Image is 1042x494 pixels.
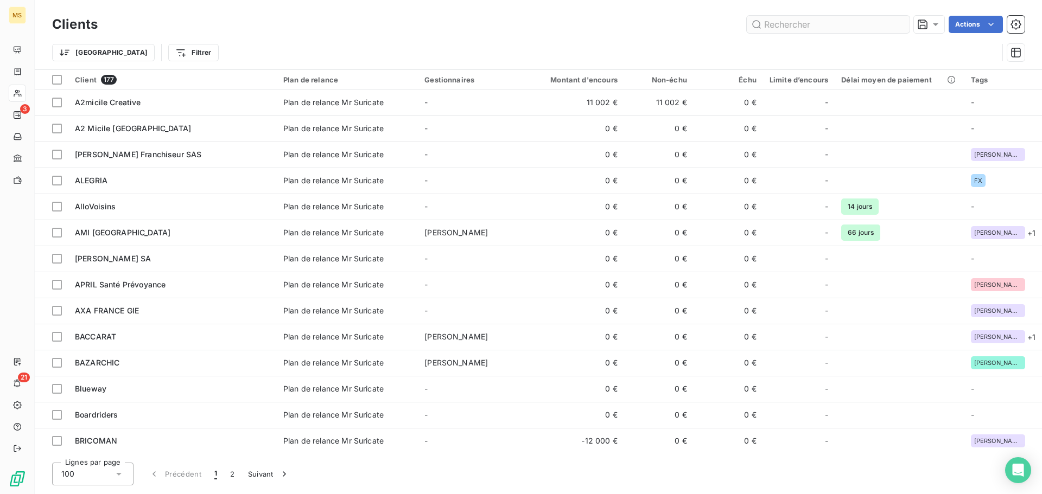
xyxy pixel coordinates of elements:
[694,246,763,272] td: 0 €
[825,123,828,134] span: -
[531,350,624,376] td: 0 €
[531,298,624,324] td: 0 €
[20,104,30,114] span: 3
[631,75,687,84] div: Non-échu
[52,44,155,61] button: [GEOGRAPHIC_DATA]
[825,331,828,342] span: -
[974,438,1022,444] span: [PERSON_NAME]
[283,253,384,264] div: Plan de relance Mr Suricate
[700,75,757,84] div: Échu
[624,246,694,272] td: 0 €
[75,384,106,393] span: Blueway
[694,376,763,402] td: 0 €
[283,409,384,420] div: Plan de relance Mr Suricate
[825,227,828,238] span: -
[974,281,1022,288] span: [PERSON_NAME]
[75,332,116,341] span: BACCARAT
[825,357,828,368] span: -
[971,124,974,133] span: -
[214,469,217,479] span: 1
[825,201,828,212] span: -
[424,150,428,159] span: -
[1027,227,1035,239] span: + 1
[974,177,982,184] span: FX
[694,298,763,324] td: 0 €
[424,124,428,133] span: -
[9,7,26,24] div: MS
[747,16,910,33] input: Rechercher
[283,331,384,342] div: Plan de relance Mr Suricate
[841,75,957,84] div: Délai moyen de paiement
[283,149,384,160] div: Plan de relance Mr Suricate
[694,142,763,168] td: 0 €
[531,116,624,142] td: 0 €
[283,227,384,238] div: Plan de relance Mr Suricate
[531,324,624,350] td: 0 €
[18,373,30,382] span: 21
[974,151,1022,158] span: [PERSON_NAME]
[971,75,1035,84] div: Tags
[694,324,763,350] td: 0 €
[75,176,107,185] span: ALEGRIA
[624,298,694,324] td: 0 €
[283,383,384,394] div: Plan de relance Mr Suricate
[694,89,763,116] td: 0 €
[974,333,1022,340] span: [PERSON_NAME]
[283,175,384,186] div: Plan de relance Mr Suricate
[531,402,624,428] td: 0 €
[825,97,828,108] span: -
[624,116,694,142] td: 0 €
[75,98,141,107] span: A2micile Creative
[531,428,624,454] td: -12 000 €
[841,224,880,241] span: 66 jours
[971,384,974,393] span: -
[971,410,974,419] span: -
[531,168,624,194] td: 0 €
[75,358,119,367] span: BAZARCHIC
[424,384,428,393] span: -
[949,16,1003,33] button: Actions
[825,149,828,160] span: -
[424,202,428,211] span: -
[424,280,428,289] span: -
[208,463,224,485] button: 1
[825,435,828,446] span: -
[424,358,488,367] span: [PERSON_NAME]
[75,75,97,84] span: Client
[224,463,241,485] button: 2
[624,272,694,298] td: 0 €
[531,272,624,298] td: 0 €
[971,98,974,107] span: -
[52,15,98,34] h3: Clients
[61,469,74,479] span: 100
[75,436,117,445] span: BRICOMAN
[75,150,201,159] span: [PERSON_NAME] Franchiseur SAS
[825,253,828,264] span: -
[424,254,428,263] span: -
[841,198,879,215] span: 14 jours
[531,220,624,246] td: 0 €
[624,142,694,168] td: 0 €
[75,228,170,237] span: AMI [GEOGRAPHIC_DATA]
[624,350,694,376] td: 0 €
[424,332,488,341] span: [PERSON_NAME]
[531,246,624,272] td: 0 €
[694,220,763,246] td: 0 €
[101,75,117,85] span: 177
[283,97,384,108] div: Plan de relance Mr Suricate
[624,89,694,116] td: 11 002 €
[974,229,1022,236] span: [PERSON_NAME]
[424,176,428,185] span: -
[624,194,694,220] td: 0 €
[624,220,694,246] td: 0 €
[283,75,411,84] div: Plan de relance
[75,280,166,289] span: APRIL Santé Prévoyance
[694,428,763,454] td: 0 €
[694,402,763,428] td: 0 €
[424,98,428,107] span: -
[75,202,116,211] span: AlloVoisins
[75,306,139,315] span: AXA FRANCE GIE
[75,254,151,263] span: [PERSON_NAME] SA
[9,470,26,487] img: Logo LeanPay
[75,124,191,133] span: A2 Micile [GEOGRAPHIC_DATA]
